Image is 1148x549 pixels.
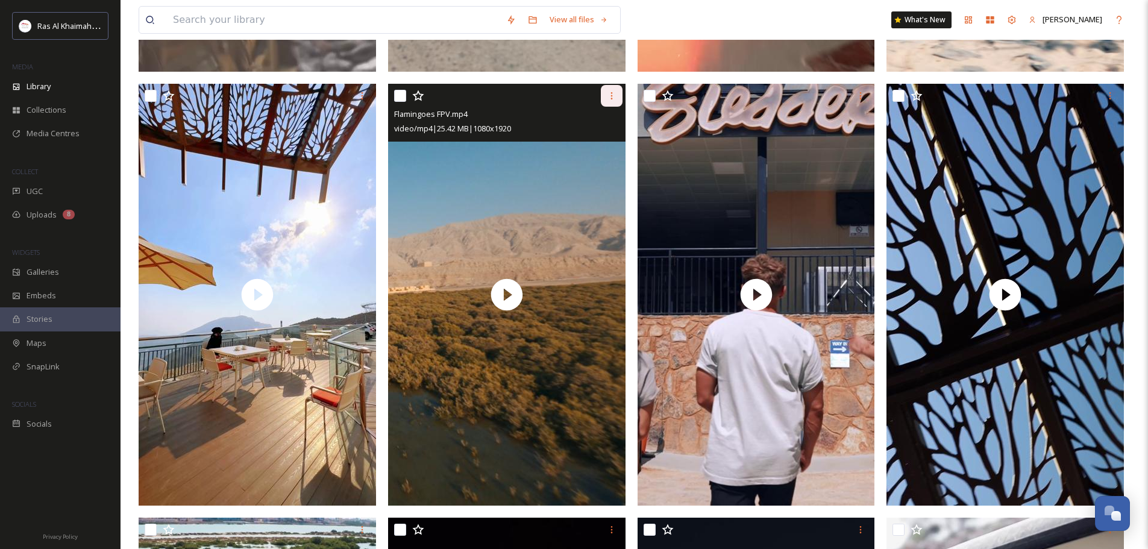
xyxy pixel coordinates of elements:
span: Maps [27,337,46,349]
span: Privacy Policy [43,533,78,541]
div: 8 [63,210,75,219]
span: [PERSON_NAME] [1043,14,1102,25]
span: MEDIA [12,62,33,71]
span: Ras Al Khaimah Tourism Development Authority [37,20,208,31]
span: UGC [27,186,43,197]
img: thumbnail [638,84,875,506]
img: Logo_RAKTDA_RGB-01.png [19,20,31,32]
span: SnapLink [27,361,60,372]
a: [PERSON_NAME] [1023,8,1108,31]
span: Media Centres [27,128,80,139]
button: Open Chat [1095,496,1130,531]
img: thumbnail [139,84,376,506]
img: thumbnail [388,84,626,506]
span: SOCIALS [12,400,36,409]
span: Embeds [27,290,56,301]
span: COLLECT [12,167,38,176]
a: View all files [544,8,614,31]
span: Uploads [27,209,57,221]
img: thumbnail [886,84,1124,506]
span: Flamingoes FPV.mp4 [394,108,468,119]
input: Search your library [167,7,500,33]
span: Socials [27,418,52,430]
a: Privacy Policy [43,529,78,543]
span: video/mp4 | 25.42 MB | 1080 x 1920 [394,123,511,134]
a: What's New [891,11,952,28]
span: Stories [27,313,52,325]
span: Library [27,81,51,92]
span: WIDGETS [12,248,40,257]
span: Galleries [27,266,59,278]
span: Collections [27,104,66,116]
